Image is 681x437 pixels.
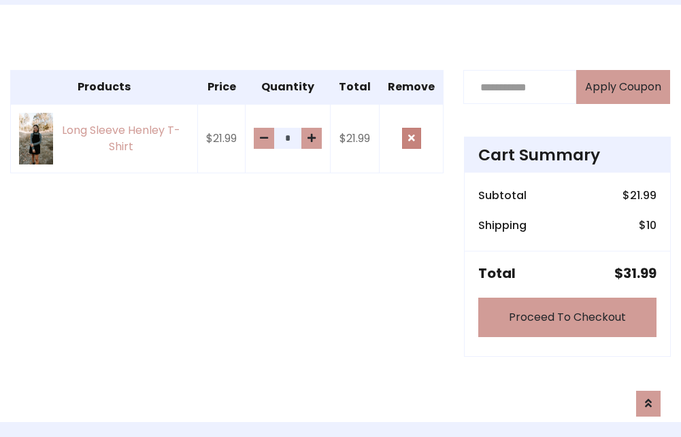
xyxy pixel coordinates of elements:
th: Quantity [246,71,331,105]
h5: Total [478,265,516,281]
h6: $ [622,189,657,202]
span: 21.99 [630,188,657,203]
span: 31.99 [623,264,657,283]
a: Proceed To Checkout [478,298,657,337]
td: $21.99 [198,104,246,173]
h6: $ [639,219,657,232]
th: Products [11,71,198,105]
th: Total [331,71,380,105]
h6: Subtotal [478,189,527,202]
h5: $ [614,265,657,281]
span: 10 [646,217,657,233]
h6: Shipping [478,219,527,232]
a: Long Sleeve Henley T-Shirt [19,113,189,164]
h4: Cart Summary [478,145,657,164]
button: Apply Coupon [576,70,670,104]
th: Remove [380,71,444,105]
th: Price [198,71,246,105]
td: $21.99 [331,104,380,173]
